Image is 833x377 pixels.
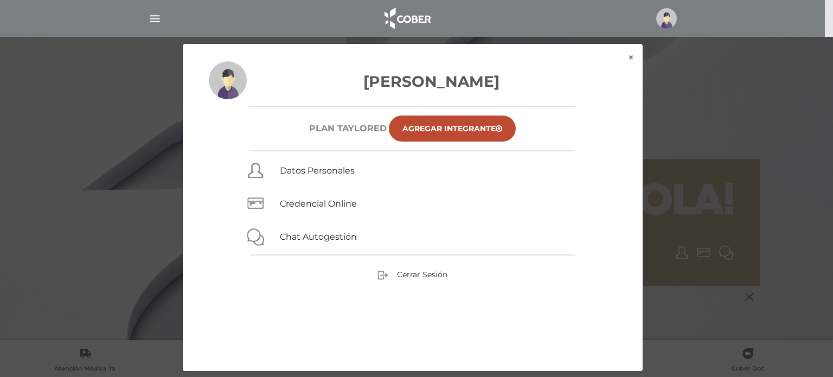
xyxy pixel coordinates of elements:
[280,165,355,176] a: Datos Personales
[377,270,388,280] img: sign-out.png
[209,61,247,99] img: profile-placeholder.svg
[309,123,387,133] h6: Plan TAYLORED
[656,8,677,29] img: profile-placeholder.svg
[389,116,516,142] a: Agregar Integrante
[397,270,447,279] span: Cerrar Sesión
[209,70,617,93] h3: [PERSON_NAME]
[280,199,357,209] a: Credencial Online
[377,269,447,279] a: Cerrar Sesión
[148,12,162,25] img: Cober_menu-lines-white.svg
[619,44,643,71] button: ×
[280,232,357,242] a: Chat Autogestión
[379,5,435,31] img: logo_cober_home-white.png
